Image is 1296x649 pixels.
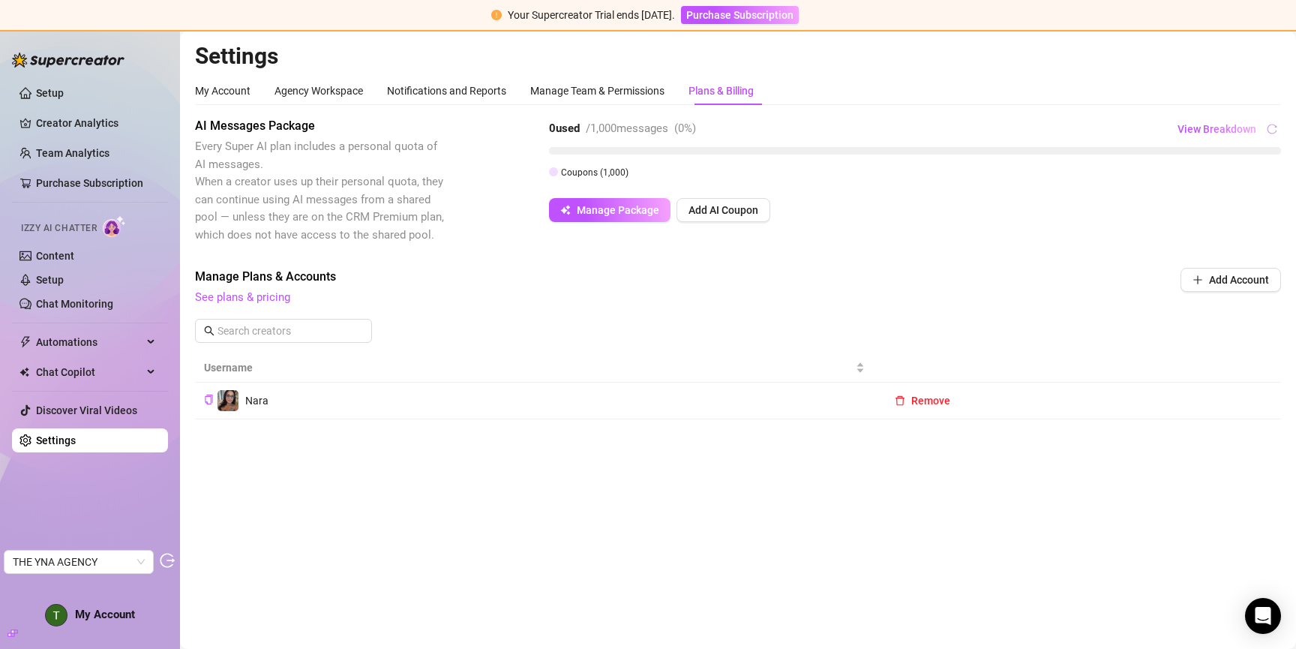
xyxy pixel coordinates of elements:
[217,323,351,339] input: Search creators
[911,395,950,407] span: Remove
[195,140,444,242] span: Every Super AI plan includes a personal quota of AI messages. When a creator uses up their person...
[36,434,76,446] a: Settings
[204,326,214,336] span: search
[1177,123,1256,135] span: View Breakdown
[561,167,628,178] span: Coupons ( 1,000 )
[36,250,74,262] a: Content
[491,10,502,20] span: exclamation-circle
[1267,124,1277,134] span: reload
[160,553,175,568] span: logout
[577,204,659,216] span: Manage Package
[36,87,64,99] a: Setup
[195,353,874,383] th: Username
[530,83,664,99] div: Manage Team & Permissions
[688,83,754,99] div: Plans & Billing
[195,42,1281,71] h2: Settings
[19,367,29,377] img: Chat Copilot
[549,122,580,135] strong: 0 used
[19,336,31,348] span: thunderbolt
[204,359,853,376] span: Username
[36,177,143,189] a: Purchase Subscription
[387,83,506,99] div: Notifications and Reports
[13,551,145,573] span: THE YNA AGENCY
[688,204,758,216] span: Add AI Coupon
[204,395,214,404] span: copy
[245,395,268,407] span: Nara
[217,390,238,411] img: Nara
[103,215,126,237] img: AI Chatter
[36,404,137,416] a: Discover Viral Videos
[195,83,250,99] div: My Account
[676,198,770,222] button: Add AI Coupon
[1209,274,1269,286] span: Add Account
[36,360,142,384] span: Chat Copilot
[46,605,67,626] img: ACg8ocKP8vnScHmt8QOhIqjo2zXiQBM6qJQ5xNAvkTaAX_gqTvaWlw=s96-c
[686,9,793,21] span: Purchase Subscription
[36,274,64,286] a: Setup
[75,608,135,621] span: My Account
[883,389,962,413] button: Remove
[204,395,214,406] button: Copy Creator ID
[1192,275,1203,285] span: plus
[586,122,668,135] span: / 1,000 messages
[508,9,675,21] span: Your Supercreator Trial ends [DATE].
[549,198,670,222] button: Manage Package
[1177,117,1257,141] button: View Breakdown
[21,221,97,236] span: Izzy AI Chatter
[36,111,156,135] a: Creator Analytics
[195,117,447,135] span: AI Messages Package
[195,290,290,304] a: See plans & pricing
[1180,268,1281,292] button: Add Account
[674,122,696,135] span: ( 0 %)
[681,9,799,21] a: Purchase Subscription
[895,395,905,406] span: delete
[36,298,113,310] a: Chat Monitoring
[12,53,124,68] img: logo-BBDzfeDw.svg
[36,330,142,354] span: Automations
[274,83,363,99] div: Agency Workspace
[36,147,109,159] a: Team Analytics
[195,268,1078,286] span: Manage Plans & Accounts
[681,6,799,24] button: Purchase Subscription
[1245,598,1281,634] div: Open Intercom Messenger
[7,628,18,638] span: build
